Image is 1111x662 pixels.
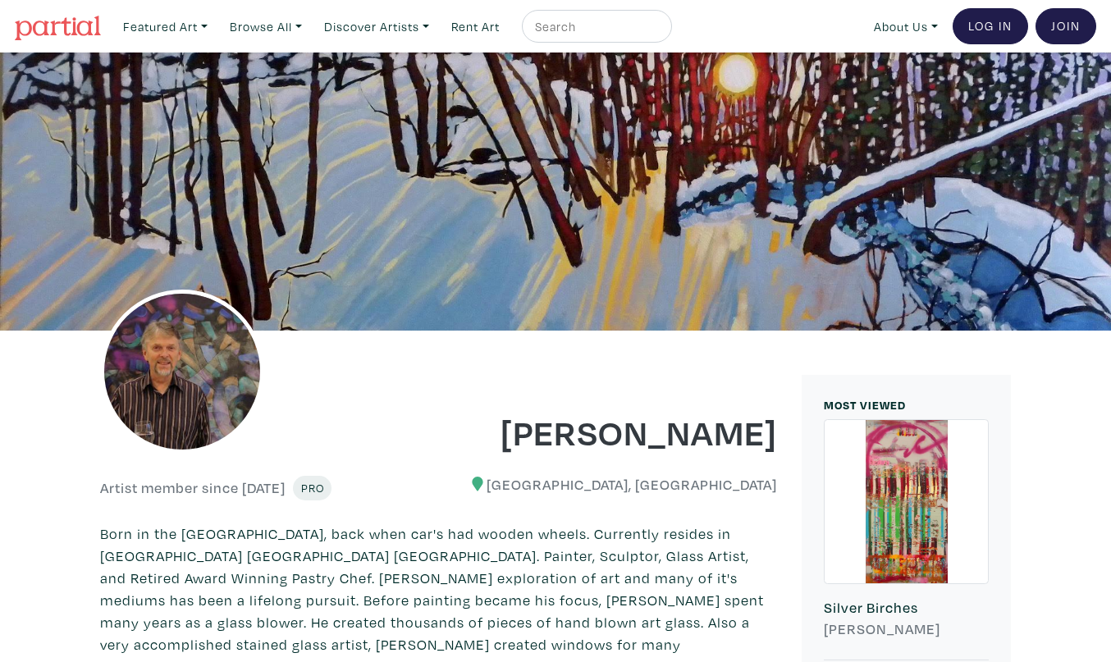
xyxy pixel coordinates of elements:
[451,409,778,454] h1: [PERSON_NAME]
[451,476,778,494] h6: [GEOGRAPHIC_DATA], [GEOGRAPHIC_DATA]
[824,419,989,661] a: Silver Birches [PERSON_NAME]
[300,480,324,495] span: Pro
[116,10,215,43] a: Featured Art
[317,10,437,43] a: Discover Artists
[533,16,656,37] input: Search
[444,10,507,43] a: Rent Art
[100,290,264,454] img: phpThumb.php
[953,8,1028,44] a: Log In
[824,620,989,638] h6: [PERSON_NAME]
[866,10,945,43] a: About Us
[824,397,906,413] small: MOST VIEWED
[222,10,309,43] a: Browse All
[824,599,989,617] h6: Silver Birches
[100,479,286,497] h6: Artist member since [DATE]
[1036,8,1096,44] a: Join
